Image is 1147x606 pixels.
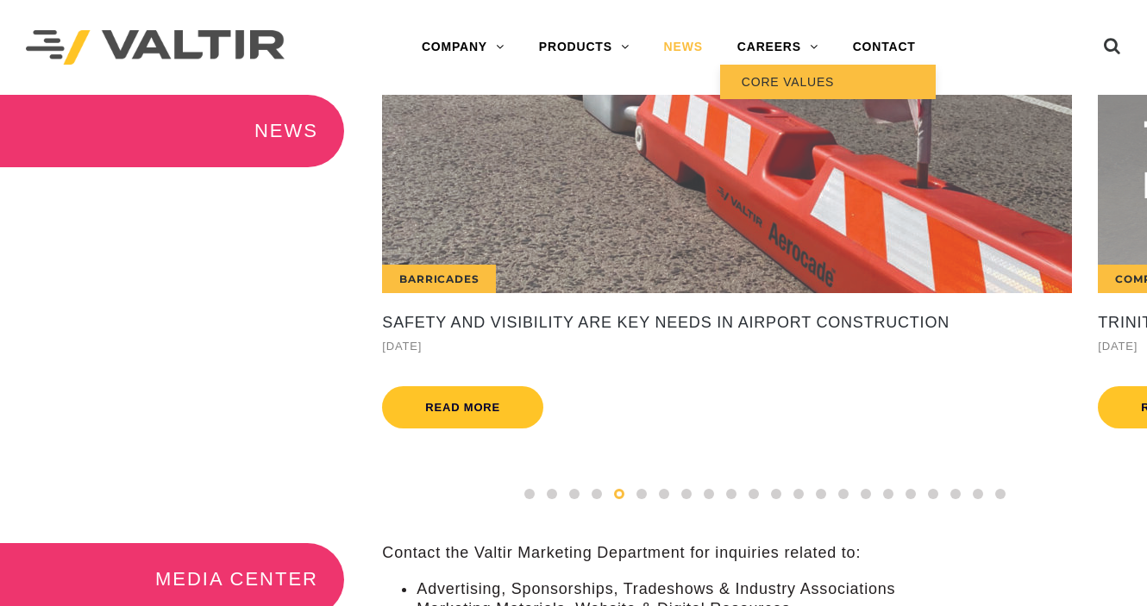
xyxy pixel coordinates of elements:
[382,543,1147,563] p: Contact the Valtir Marketing Department for inquiries related to:
[836,30,933,65] a: CONTACT
[417,579,1147,599] li: Advertising, Sponsorships, Tradeshows & Industry Associations
[382,95,1072,293] a: Barricades
[720,30,836,65] a: CAREERS
[382,336,1072,356] div: [DATE]
[382,386,543,428] a: Read more
[720,65,936,99] a: CORE VALUES
[522,30,647,65] a: PRODUCTS
[382,315,1072,332] a: Safety and Visibility Are Key Needs in Airport Construction
[26,30,285,66] img: Valtir
[404,30,522,65] a: COMPANY
[647,30,720,65] a: NEWS
[382,265,496,293] div: Barricades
